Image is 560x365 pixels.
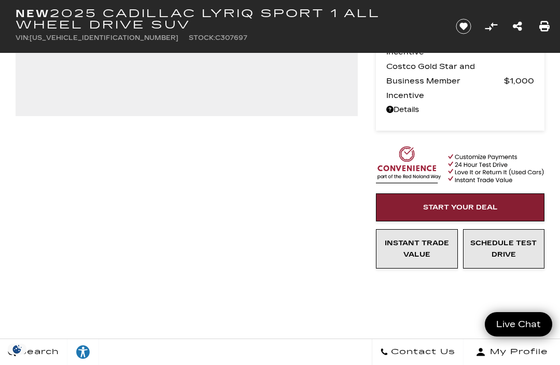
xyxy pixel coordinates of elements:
[463,229,545,269] a: Schedule Test Drive
[16,345,59,359] span: Search
[423,203,498,212] span: Start Your Deal
[491,318,546,330] span: Live Chat
[483,19,499,34] button: Compare Vehicle
[452,18,475,35] button: Save vehicle
[16,7,50,20] strong: New
[513,19,522,34] a: Share this New 2025 Cadillac LYRIQ Sport 1 All Wheel Drive SUV
[386,59,534,103] a: Costco Gold Star and Business Member Incentive $1,000
[485,312,552,336] a: Live Chat
[388,345,455,359] span: Contact Us
[470,239,537,259] span: Schedule Test Drive
[464,339,560,365] button: Open user profile menu
[386,59,504,103] span: Costco Gold Star and Business Member Incentive
[376,229,458,269] a: Instant Trade Value
[67,339,99,365] a: Explore your accessibility options
[385,239,449,259] span: Instant Trade Value
[539,19,550,34] a: Print this New 2025 Cadillac LYRIQ Sport 1 All Wheel Drive SUV
[67,344,99,360] div: Explore your accessibility options
[372,339,464,365] a: Contact Us
[504,74,534,88] span: $1,000
[386,103,534,117] a: Details
[5,344,29,355] section: Click to Open Cookie Consent Modal
[5,344,29,355] img: Opt-Out Icon
[16,8,440,31] h1: 2025 Cadillac LYRIQ Sport 1 All Wheel Drive SUV
[376,193,544,221] a: Start Your Deal
[215,34,247,41] span: C307697
[189,34,215,41] span: Stock:
[486,345,548,359] span: My Profile
[30,34,178,41] span: [US_VEHICLE_IDENTIFICATION_NUMBER]
[16,34,30,41] span: VIN:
